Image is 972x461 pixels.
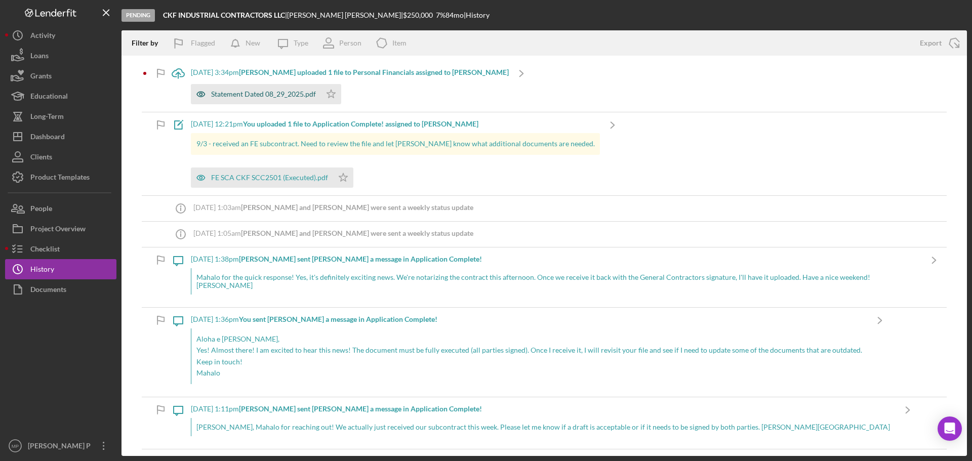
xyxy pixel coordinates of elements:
div: Activity [30,25,55,48]
button: Documents [5,279,116,300]
button: New [225,33,270,53]
div: Open Intercom Messenger [938,416,962,441]
div: Type [294,39,308,47]
p: Mahalo [196,367,862,379]
button: Clients [5,147,116,167]
button: Statement Dated 08_29_2025.pdf [191,84,341,104]
div: Person [339,39,361,47]
div: Grants [30,66,52,89]
button: Flagged [166,33,225,53]
div: | History [464,11,490,19]
div: Item [392,39,407,47]
div: [DATE] 1:36pm [191,315,867,323]
p: Keep in touch! [196,356,862,367]
div: New [246,33,260,53]
div: | [163,11,287,19]
div: Checklist [30,239,60,262]
button: Project Overview [5,219,116,239]
div: People [30,198,52,221]
div: [PERSON_NAME] [PERSON_NAME] | [287,11,403,19]
div: Filter by [132,39,166,47]
b: [PERSON_NAME] and [PERSON_NAME] were sent a weekly status update [241,203,473,212]
div: Export [920,33,942,53]
b: [PERSON_NAME] sent [PERSON_NAME] a message in Application Complete! [239,255,482,263]
text: MP [12,443,19,449]
div: Clients [30,147,52,170]
b: [PERSON_NAME] sent [PERSON_NAME] a message in Application Complete! [239,404,482,413]
div: [DATE] 1:03am [193,203,473,212]
b: [PERSON_NAME] and [PERSON_NAME] were sent a weekly status update [241,229,473,237]
a: [DATE] 1:11pm[PERSON_NAME] sent [PERSON_NAME] a message in Application Complete![PERSON_NAME], Ma... [166,397,920,449]
div: 84 mo [445,11,464,19]
div: Long-Term [30,106,64,129]
a: [DATE] 1:38pm[PERSON_NAME] sent [PERSON_NAME] a message in Application Complete!Mahalo for the qu... [166,247,947,307]
button: Export [910,33,967,53]
b: CKF INDUSTRIAL CONTRACTORS LLC [163,11,285,19]
button: Product Templates [5,167,116,187]
button: Dashboard [5,127,116,147]
div: [DATE] 12:21pm [191,120,600,128]
a: [DATE] 12:21pmYou uploaded 1 file to Application Complete! assigned to [PERSON_NAME]9/3 - receive... [166,112,625,195]
div: Loans [30,46,49,68]
button: Activity [5,25,116,46]
div: Project Overview [30,219,86,241]
button: Educational [5,86,116,106]
div: Dashboard [30,127,65,149]
div: [PERSON_NAME], Mahalo for reaching out! We actually just received our subcontract this week. Plea... [191,418,895,436]
div: History [30,259,54,282]
button: Checklist [5,239,116,259]
div: [DATE] 1:38pm [191,255,921,263]
div: Statement Dated 08_29_2025.pdf [211,90,316,98]
a: [DATE] 3:34pm[PERSON_NAME] uploaded 1 file to Personal Financials assigned to [PERSON_NAME]Statem... [166,61,534,112]
b: You uploaded 1 file to Application Complete! assigned to [PERSON_NAME] [243,119,478,128]
button: Loans [5,46,116,66]
b: [PERSON_NAME] uploaded 1 file to Personal Financials assigned to [PERSON_NAME] [239,68,509,76]
button: People [5,198,116,219]
div: Educational [30,86,68,109]
div: Flagged [191,33,215,53]
button: MP[PERSON_NAME] P [5,436,116,456]
p: Aloha e [PERSON_NAME], [196,333,862,345]
p: Yes! Almost there! I am excited to hear this news! The document must be fully executed (all parti... [196,345,862,356]
button: History [5,259,116,279]
div: Mahalo for the quick response! Yes, it's definitely exciting news. We're notarizing the contract ... [191,268,921,295]
button: Grants [5,66,116,86]
div: [DATE] 3:34pm [191,68,509,76]
div: [PERSON_NAME] P [25,436,91,458]
div: [DATE] 1:05am [193,229,473,237]
span: $250,000 [403,11,433,19]
a: [DATE] 1:36pmYou sent [PERSON_NAME] a message in Application Complete!Aloha e [PERSON_NAME],Yes! ... [166,308,893,397]
div: FE SCA CKF SCC2501 (Executed).pdf [211,174,328,182]
div: Pending [121,9,155,22]
button: FE SCA CKF SCC2501 (Executed).pdf [191,167,353,188]
b: You sent [PERSON_NAME] a message in Application Complete! [239,315,437,323]
div: Product Templates [30,167,90,190]
div: 7 % [436,11,445,19]
div: Documents [30,279,66,302]
p: 9/3 - received an FE subcontract. Need to review the file and let [PERSON_NAME] know what additio... [196,138,595,149]
button: Long-Term [5,106,116,127]
div: [DATE] 1:11pm [191,405,895,413]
